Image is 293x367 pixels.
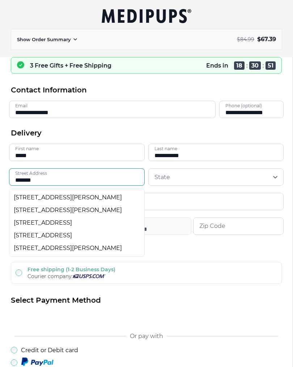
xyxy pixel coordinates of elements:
[11,311,282,325] iframe: Secure payment button frame
[206,62,228,69] p: Ends in
[11,246,282,256] h2: Shipping Method
[237,36,254,43] span: $ 84.99
[73,274,106,278] img: Usps courier company
[257,36,276,43] span: $ 67.39
[30,62,111,69] p: 3 Free Gifts + Free Shipping
[249,61,261,70] span: 30
[14,245,140,251] div: [STREET_ADDRESS][PERSON_NAME]
[14,194,140,201] div: [STREET_ADDRESS][PERSON_NAME]
[263,62,264,69] span: :
[27,266,115,273] label: Free shipping (1-2 Business Days)
[11,295,282,305] h2: Select Payment Method
[266,61,276,70] span: 51
[21,357,54,367] img: Paypal
[11,85,87,95] span: Contact Information
[130,333,163,340] span: Or pay with
[14,219,140,226] div: [STREET_ADDRESS]
[27,273,73,280] span: Courier company:
[17,36,71,43] p: Show Order Summary
[11,128,42,138] span: Delivery
[21,347,78,354] label: Credit or Debit card
[14,232,140,239] div: [STREET_ADDRESS]
[246,62,247,69] span: :
[234,61,245,70] span: 18
[14,207,140,213] div: [STREET_ADDRESS][PERSON_NAME]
